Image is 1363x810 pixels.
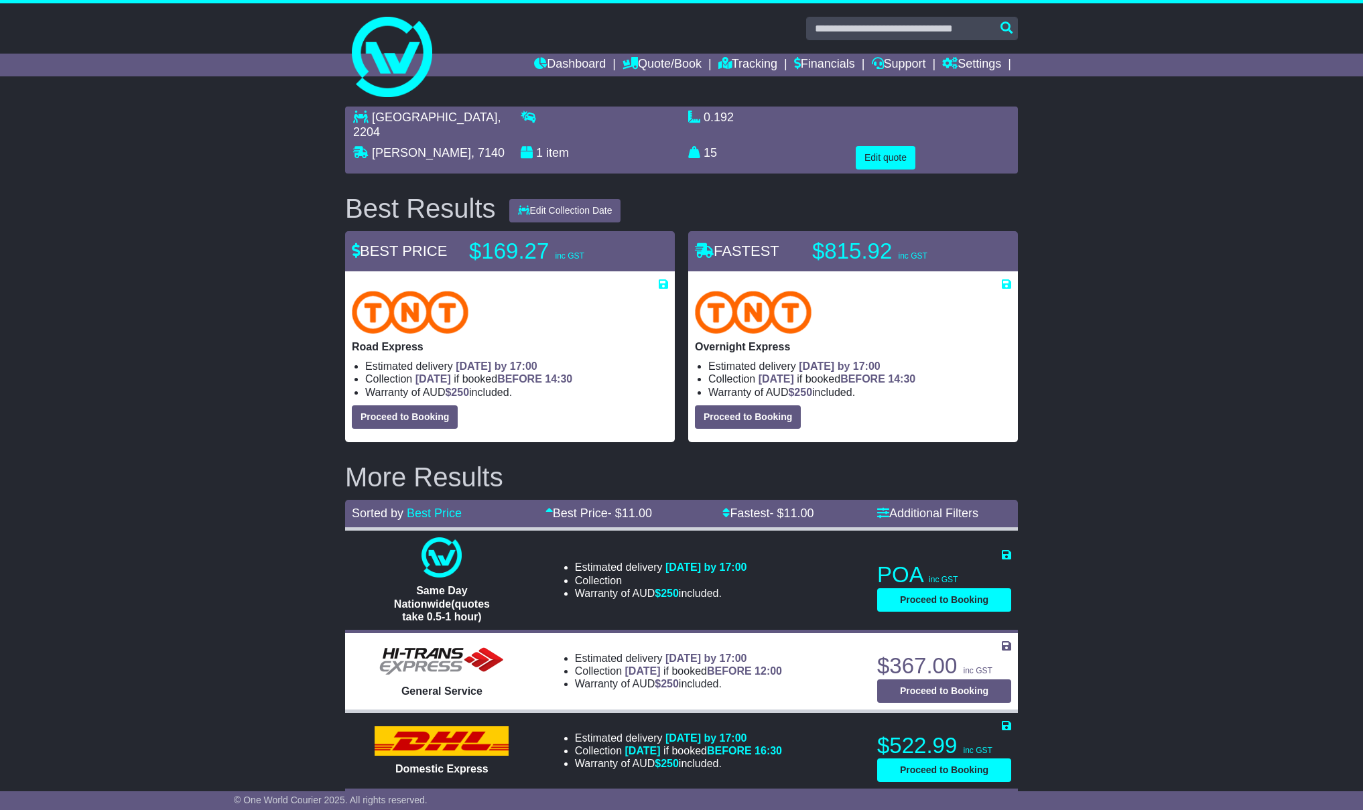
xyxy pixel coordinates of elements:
span: BEFORE [707,665,752,677]
span: 0.192 [704,111,734,124]
div: Best Results [338,194,503,223]
span: BEST PRICE [352,243,447,259]
span: [DATE] by 17:00 [456,360,537,372]
span: $ [655,758,679,769]
span: if booked [415,373,572,385]
a: Additional Filters [877,507,978,520]
p: POA [877,561,1011,588]
span: General Service [401,685,482,697]
span: - $ [608,507,652,520]
span: [DATE] [415,373,451,385]
a: Support [872,54,926,76]
img: TNT Domestic: Road Express [352,291,468,334]
a: Dashboard [534,54,606,76]
span: 11.00 [622,507,652,520]
span: 250 [661,678,679,689]
span: BEFORE [707,745,752,756]
p: $815.92 [812,238,980,265]
button: Edit Collection Date [509,199,621,222]
span: [DATE] [759,373,794,385]
span: $ [655,588,679,599]
span: inc GST [898,251,927,261]
a: Settings [942,54,1001,76]
li: Collection [575,744,782,757]
li: Collection [575,665,782,677]
p: $169.27 [469,238,637,265]
a: Fastest- $11.00 [722,507,814,520]
span: [DATE] by 17:00 [665,561,747,573]
p: Road Express [352,340,668,353]
a: Best Price- $11.00 [545,507,652,520]
span: [DATE] [625,665,661,677]
span: 14:30 [888,373,915,385]
p: $367.00 [877,653,1011,679]
li: Warranty of AUD included. [575,757,782,770]
span: 16:30 [755,745,782,756]
span: 250 [661,588,679,599]
span: inc GST [963,666,992,675]
span: Domestic Express [395,763,489,774]
p: Overnight Express [695,340,1011,353]
button: Proceed to Booking [877,588,1011,612]
span: if booked [625,665,782,677]
span: [DATE] by 17:00 [799,360,881,372]
span: Same Day Nationwide(quotes take 0.5-1 hour) [394,585,490,622]
img: DHL: Domestic Express [375,726,509,756]
span: $ [788,387,812,398]
li: Warranty of AUD included. [575,677,782,690]
span: $ [655,678,679,689]
h2: More Results [345,462,1018,492]
li: Warranty of AUD included. [575,587,747,600]
span: [DATE] by 17:00 [665,732,747,744]
span: - $ [769,507,814,520]
span: 1 [536,146,543,159]
a: Tracking [718,54,777,76]
button: Proceed to Booking [877,758,1011,782]
li: Collection [575,574,747,587]
span: if booked [625,745,782,756]
li: Collection [365,373,668,385]
span: BEFORE [497,373,542,385]
span: FASTEST [695,243,779,259]
button: Proceed to Booking [352,405,458,429]
span: $ [445,387,469,398]
li: Warranty of AUD included. [365,386,668,399]
span: , 2204 [353,111,501,139]
img: TNT Domestic: Overnight Express [695,291,812,334]
a: Quote/Book [623,54,702,76]
p: $522.99 [877,732,1011,759]
span: item [546,146,569,159]
li: Estimated delivery [575,652,782,665]
a: Best Price [407,507,462,520]
span: 15 [704,146,717,159]
span: 12:00 [755,665,782,677]
button: Proceed to Booking [695,405,801,429]
span: , 7140 [471,146,505,159]
img: HiTrans: General Service [375,645,509,678]
li: Warranty of AUD included. [708,386,1011,399]
span: 14:30 [545,373,572,385]
span: © One World Courier 2025. All rights reserved. [234,795,428,805]
span: inc GST [929,575,958,584]
span: 11.00 [783,507,814,520]
span: BEFORE [840,373,885,385]
li: Estimated delivery [575,732,782,744]
span: Sorted by [352,507,403,520]
img: One World Courier: Same Day Nationwide(quotes take 0.5-1 hour) [421,537,462,578]
button: Proceed to Booking [877,679,1011,703]
span: [DATE] [625,745,661,756]
span: inc GST [963,746,992,755]
span: 250 [794,387,812,398]
span: if booked [759,373,915,385]
span: [DATE] by 17:00 [665,653,747,664]
span: 250 [451,387,469,398]
li: Collection [708,373,1011,385]
li: Estimated delivery [708,360,1011,373]
li: Estimated delivery [575,561,747,573]
span: 250 [661,758,679,769]
span: inc GST [555,251,584,261]
span: [PERSON_NAME] [372,146,471,159]
li: Estimated delivery [365,360,668,373]
button: Edit quote [856,146,915,170]
a: Financials [794,54,855,76]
